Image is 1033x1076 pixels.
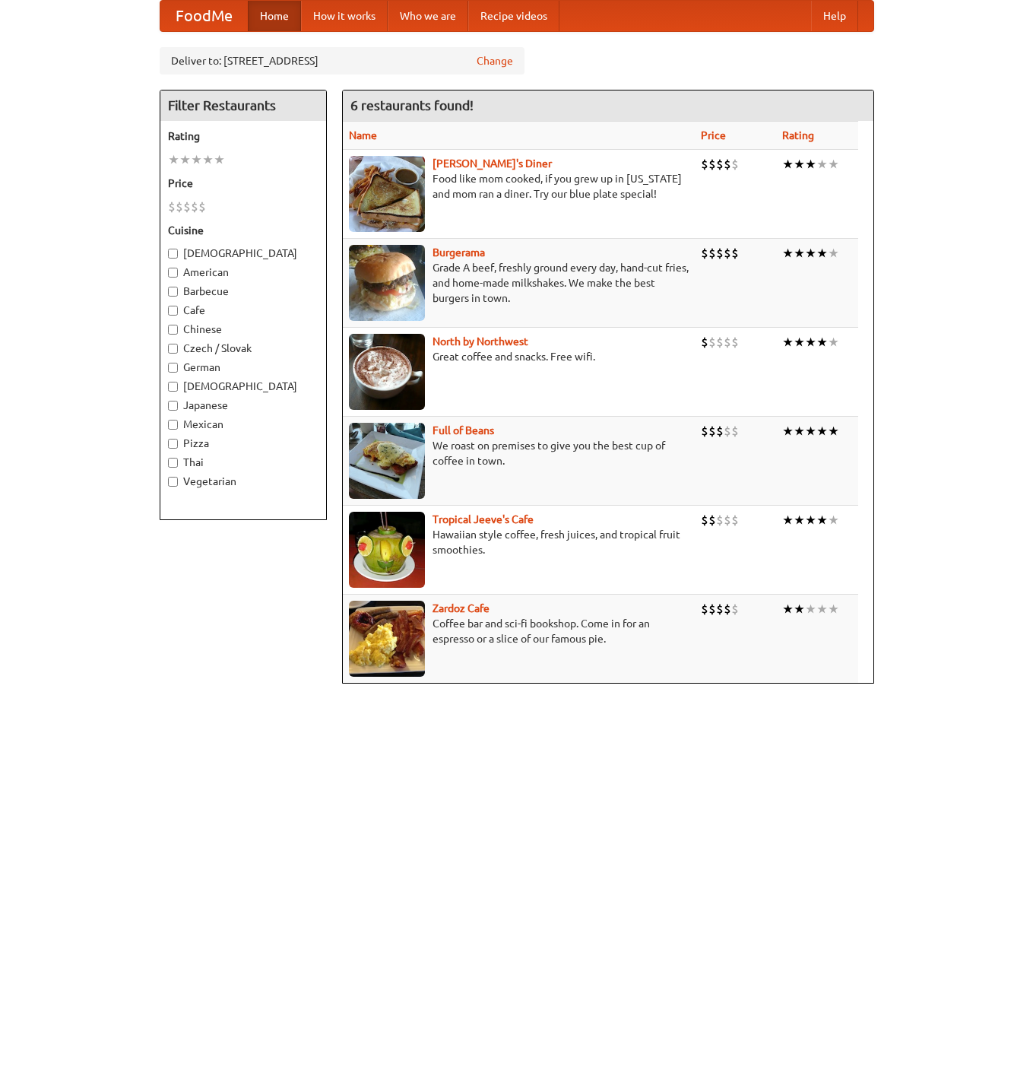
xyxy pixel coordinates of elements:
[794,334,805,351] li: ★
[701,423,708,440] li: $
[433,602,490,614] b: Zardoz Cafe
[191,198,198,215] li: $
[708,512,716,528] li: $
[202,151,214,168] li: ★
[349,156,425,232] img: sallys.jpg
[805,512,816,528] li: ★
[724,156,731,173] li: $
[349,423,425,499] img: beans.jpg
[731,423,739,440] li: $
[168,341,318,356] label: Czech / Slovak
[731,601,739,617] li: $
[782,245,794,262] li: ★
[724,601,731,617] li: $
[816,423,828,440] li: ★
[179,151,191,168] li: ★
[349,527,689,557] p: Hawaiian style coffee, fresh juices, and tropical fruit smoothies.
[168,249,178,259] input: [DEMOGRAPHIC_DATA]
[168,398,318,413] label: Japanese
[168,322,318,337] label: Chinese
[160,90,326,121] h4: Filter Restaurants
[708,423,716,440] li: $
[828,245,839,262] li: ★
[349,334,425,410] img: north.jpg
[349,129,377,141] a: Name
[716,334,724,351] li: $
[724,512,731,528] li: $
[716,423,724,440] li: $
[477,53,513,68] a: Change
[168,363,178,373] input: German
[349,616,689,646] p: Coffee bar and sci-fi bookshop. Come in for an espresso or a slice of our famous pie.
[388,1,468,31] a: Who we are
[168,477,178,487] input: Vegetarian
[708,334,716,351] li: $
[816,512,828,528] li: ★
[724,245,731,262] li: $
[433,424,494,436] a: Full of Beans
[708,156,716,173] li: $
[805,423,816,440] li: ★
[160,47,524,75] div: Deliver to: [STREET_ADDRESS]
[701,334,708,351] li: $
[168,455,318,470] label: Thai
[716,601,724,617] li: $
[349,260,689,306] p: Grade A beef, freshly ground every day, hand-cut fries, and home-made milkshakes. We make the bes...
[168,458,178,468] input: Thai
[168,246,318,261] label: [DEMOGRAPHIC_DATA]
[168,401,178,411] input: Japanese
[168,284,318,299] label: Barbecue
[701,601,708,617] li: $
[701,156,708,173] li: $
[828,334,839,351] li: ★
[701,245,708,262] li: $
[731,245,739,262] li: $
[708,601,716,617] li: $
[805,334,816,351] li: ★
[168,379,318,394] label: [DEMOGRAPHIC_DATA]
[828,423,839,440] li: ★
[168,223,318,238] h5: Cuisine
[433,513,534,525] b: Tropical Jeeve's Cafe
[805,245,816,262] li: ★
[816,334,828,351] li: ★
[168,382,178,392] input: [DEMOGRAPHIC_DATA]
[168,151,179,168] li: ★
[716,512,724,528] li: $
[191,151,202,168] li: ★
[782,423,794,440] li: ★
[782,129,814,141] a: Rating
[716,156,724,173] li: $
[794,156,805,173] li: ★
[433,157,552,170] a: [PERSON_NAME]'s Diner
[805,156,816,173] li: ★
[828,601,839,617] li: ★
[168,417,318,432] label: Mexican
[828,156,839,173] li: ★
[168,420,178,430] input: Mexican
[433,246,485,259] b: Burgerama
[816,156,828,173] li: ★
[349,245,425,321] img: burgerama.jpg
[198,198,206,215] li: $
[782,601,794,617] li: ★
[731,512,739,528] li: $
[349,438,689,468] p: We roast on premises to give you the best cup of coffee in town.
[168,287,178,297] input: Barbecue
[782,334,794,351] li: ★
[433,335,528,348] a: North by Northwest
[349,349,689,364] p: Great coffee and snacks. Free wifi.
[214,151,225,168] li: ★
[168,265,318,280] label: American
[828,512,839,528] li: ★
[468,1,559,31] a: Recipe videos
[805,601,816,617] li: ★
[816,601,828,617] li: ★
[794,601,805,617] li: ★
[794,245,805,262] li: ★
[183,198,191,215] li: $
[168,439,178,449] input: Pizza
[168,306,178,316] input: Cafe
